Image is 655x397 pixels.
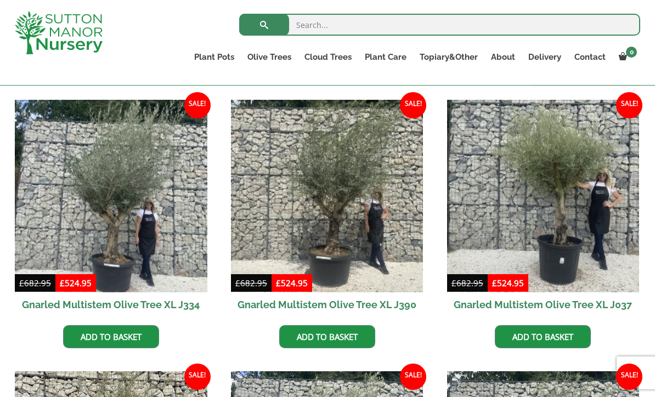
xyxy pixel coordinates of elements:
a: Olive Trees [241,49,298,65]
span: Sale! [184,92,211,118]
span: Sale! [616,364,642,390]
span: Sale! [400,92,426,118]
span: £ [276,277,281,288]
a: 0 [612,49,640,65]
a: Add to basket: “Gnarled Multistem Olive Tree XL J390” [279,325,375,348]
img: Gnarled Multistem Olive Tree XL J390 [231,100,424,292]
a: Add to basket: “Gnarled Multistem Olive Tree XL J037” [495,325,591,348]
bdi: 682.95 [451,277,483,288]
bdi: 524.95 [276,277,308,288]
span: £ [451,277,456,288]
img: Gnarled Multistem Olive Tree XL J037 [447,100,640,292]
a: Topiary&Other [413,49,484,65]
span: Sale! [616,92,642,118]
input: Search... [239,14,640,36]
h2: Gnarled Multistem Olive Tree XL J390 [231,292,424,317]
span: £ [492,277,497,288]
bdi: 682.95 [235,277,267,288]
span: £ [235,277,240,288]
img: logo [15,11,103,54]
a: Delivery [522,49,568,65]
span: £ [19,277,24,288]
span: Sale! [400,364,426,390]
a: Cloud Trees [298,49,358,65]
bdi: 524.95 [492,277,524,288]
a: Plant Pots [188,49,241,65]
a: About [484,49,522,65]
h2: Gnarled Multistem Olive Tree XL J037 [447,292,640,317]
a: Sale! Gnarled Multistem Olive Tree XL J390 [231,100,424,317]
bdi: 524.95 [60,277,92,288]
a: Sale! Gnarled Multistem Olive Tree XL J037 [447,100,640,317]
a: Plant Care [358,49,413,65]
a: Sale! Gnarled Multistem Olive Tree XL J334 [15,100,207,317]
a: Add to basket: “Gnarled Multistem Olive Tree XL J334” [63,325,159,348]
bdi: 682.95 [19,277,51,288]
span: Sale! [184,364,211,390]
h2: Gnarled Multistem Olive Tree XL J334 [15,292,207,317]
a: Contact [568,49,612,65]
span: £ [60,277,65,288]
span: 0 [626,47,637,58]
img: Gnarled Multistem Olive Tree XL J334 [15,100,207,292]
